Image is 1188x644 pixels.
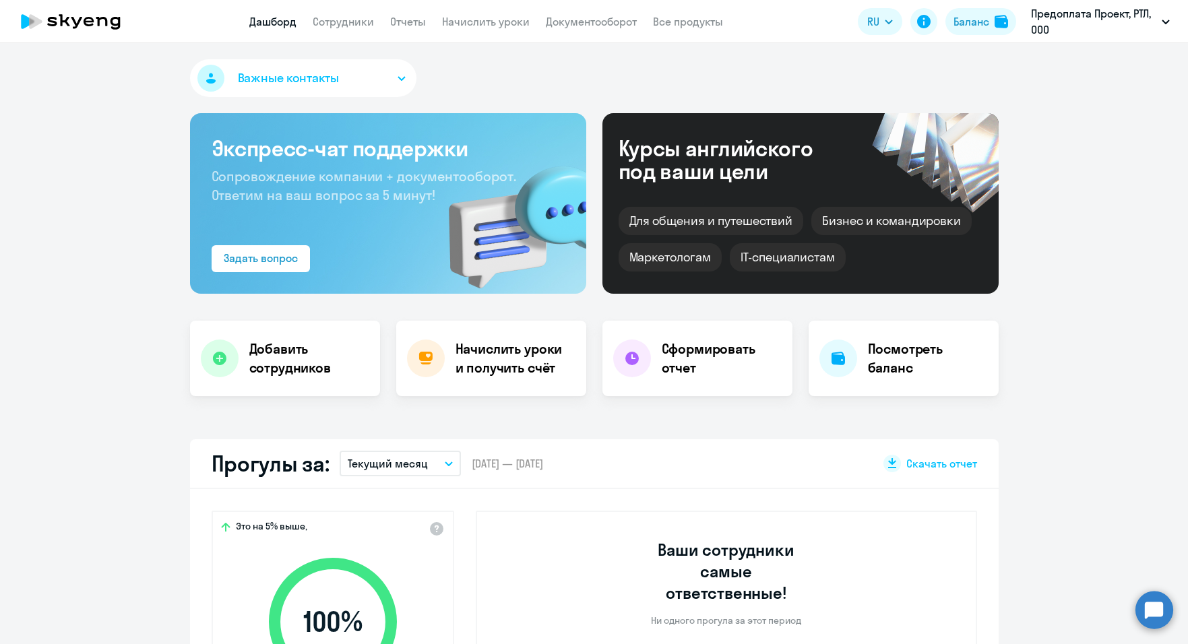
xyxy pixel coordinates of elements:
div: Баланс [953,13,989,30]
h3: Ваши сотрудники самые ответственные! [639,539,813,604]
div: Маркетологам [619,243,722,271]
h4: Добавить сотрудников [249,340,369,377]
button: Предоплата Проект, РТЛ, ООО [1024,5,1177,38]
span: RU [867,13,879,30]
div: Для общения и путешествий [619,207,804,235]
span: Это на 5% выше, [236,520,307,536]
a: Отчеты [390,15,426,28]
a: Документооборот [546,15,637,28]
button: RU [858,8,902,35]
h2: Прогулы за: [212,450,330,477]
span: [DATE] — [DATE] [472,456,543,471]
span: Важные контакты [238,69,339,87]
img: balance [995,15,1008,28]
p: Текущий месяц [348,455,428,472]
p: Ни одного прогула за этот период [651,614,801,626]
h3: Экспресс-чат поддержки [212,135,565,162]
h4: Посмотреть баланс [868,340,988,377]
div: IT-специалистам [730,243,846,271]
button: Задать вопрос [212,245,310,272]
p: Предоплата Проект, РТЛ, ООО [1031,5,1156,38]
button: Важные контакты [190,59,416,97]
button: Балансbalance [945,8,1016,35]
h4: Сформировать отчет [662,340,782,377]
a: Все продукты [653,15,723,28]
button: Текущий месяц [340,451,461,476]
div: Курсы английского под ваши цели [619,137,849,183]
a: Сотрудники [313,15,374,28]
div: Задать вопрос [224,250,298,266]
span: Скачать отчет [906,456,977,471]
span: 100 % [255,606,410,638]
div: Бизнес и командировки [811,207,972,235]
a: Начислить уроки [442,15,530,28]
a: Дашборд [249,15,296,28]
img: bg-img [429,142,586,294]
span: Сопровождение компании + документооборот. Ответим на ваш вопрос за 5 минут! [212,168,516,203]
h4: Начислить уроки и получить счёт [456,340,573,377]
